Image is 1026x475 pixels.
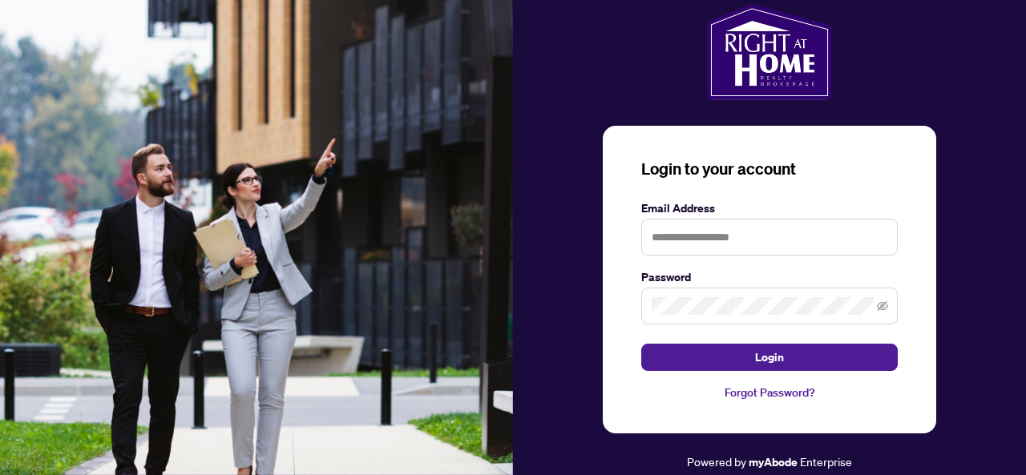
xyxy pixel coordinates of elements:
a: myAbode [749,453,798,471]
span: Enterprise [800,454,852,469]
h3: Login to your account [641,158,898,180]
span: eye-invisible [877,300,888,312]
span: Powered by [687,454,746,469]
img: ma-logo [707,4,831,100]
label: Email Address [641,199,898,217]
span: Login [755,344,784,370]
a: Forgot Password? [641,384,898,401]
button: Login [641,344,898,371]
label: Password [641,268,898,286]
